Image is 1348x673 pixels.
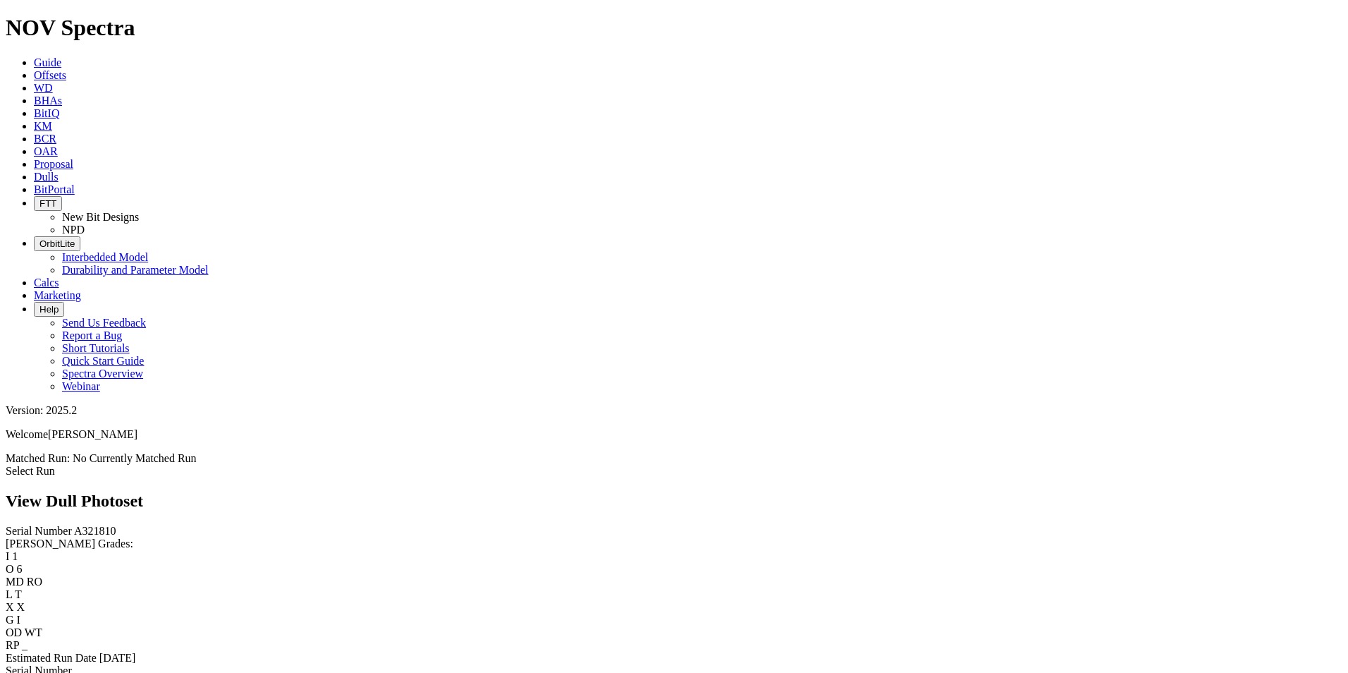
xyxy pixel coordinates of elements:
[34,158,73,170] a: Proposal
[6,576,24,588] label: MD
[34,107,59,119] a: BitIQ
[62,251,148,263] a: Interbedded Model
[6,404,1342,417] div: Version: 2025.2
[62,368,143,380] a: Spectra Overview
[34,171,59,183] a: Dulls
[34,69,66,81] a: Offsets
[6,550,9,562] label: I
[34,120,52,132] a: KM
[25,626,42,638] span: WT
[34,183,75,195] a: BitPortal
[27,576,42,588] span: RO
[6,563,14,575] label: O
[6,538,1342,550] div: [PERSON_NAME] Grades:
[6,492,1342,511] h2: View Dull Photoset
[34,95,62,107] a: BHAs
[34,133,56,145] a: BCR
[39,198,56,209] span: FTT
[6,15,1342,41] h1: NOV Spectra
[73,452,197,464] span: No Currently Matched Run
[74,525,116,537] span: A321810
[6,626,22,638] label: OD
[34,277,59,289] a: Calcs
[15,588,22,600] span: T
[34,289,81,301] a: Marketing
[12,550,18,562] span: 1
[6,588,12,600] label: L
[34,82,53,94] a: WD
[62,380,100,392] a: Webinar
[17,563,23,575] span: 6
[62,355,144,367] a: Quick Start Guide
[6,452,70,464] span: Matched Run:
[39,238,75,249] span: OrbitLite
[6,652,97,664] label: Estimated Run Date
[6,614,14,626] label: G
[6,601,14,613] label: X
[22,639,27,651] span: _
[48,428,137,440] span: [PERSON_NAME]
[34,56,61,68] a: Guide
[62,317,146,329] a: Send Us Feedback
[39,304,59,315] span: Help
[34,196,62,211] button: FTT
[62,211,139,223] a: New Bit Designs
[62,224,85,236] a: NPD
[62,342,130,354] a: Short Tutorials
[17,601,25,613] span: X
[34,145,58,157] a: OAR
[34,236,80,251] button: OrbitLite
[34,302,64,317] button: Help
[62,264,209,276] a: Durability and Parameter Model
[62,329,122,341] a: Report a Bug
[6,465,55,477] a: Select Run
[17,614,20,626] span: I
[6,639,19,651] label: RP
[6,428,1342,441] p: Welcome
[6,525,72,537] label: Serial Number
[99,652,136,664] span: [DATE]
